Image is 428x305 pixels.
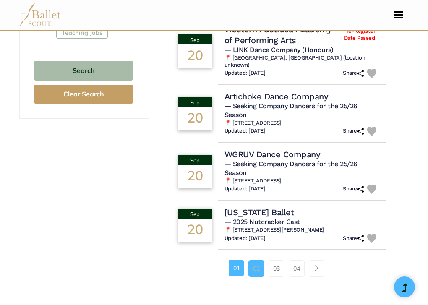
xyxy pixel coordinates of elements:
[224,218,300,226] span: — 2025 Nutcracker Cast
[339,28,380,42] span: Pre-Register Date Passed
[229,260,329,277] nav: Page navigation example
[224,160,358,177] span: — Seeking Company Dancers for the 25/26 Season
[178,97,212,107] div: Sep
[248,260,264,277] a: 02
[224,70,266,77] h6: Updated: [DATE]
[224,235,266,242] h6: Updated: [DATE]
[229,260,244,276] a: 01
[224,207,294,218] h4: [US_STATE] Ballet
[224,24,339,46] h4: Western Australia Academy of Performing Arts
[224,177,380,185] h6: 📍 [STREET_ADDRESS]
[224,149,321,160] h4: WGRUV Dance Company
[178,44,212,68] div: 20
[34,85,133,104] button: Clear Search
[343,185,364,193] h6: Share
[389,11,409,19] button: Toggle navigation
[289,260,305,277] a: 04
[224,185,266,193] h6: Updated: [DATE]
[343,128,364,135] h6: Share
[178,209,212,219] div: Sep
[224,128,266,135] h6: Updated: [DATE]
[343,70,364,77] h6: Share
[269,260,284,277] a: 03
[224,227,380,234] h6: 📍 [STREET_ADDRESS][PERSON_NAME]
[178,155,212,165] div: Sep
[178,165,212,188] div: 20
[343,235,364,242] h6: Share
[224,102,358,119] span: — Seeking Company Dancers for the 25/26 Season
[224,46,334,54] span: — LINK Dance Company (Honours)
[178,107,212,130] div: 20
[224,91,329,102] h4: Artichoke Dance Company
[178,34,212,44] div: Sep
[224,55,380,69] h6: 📍 [GEOGRAPHIC_DATA], [GEOGRAPHIC_DATA] (location unknown)
[34,61,133,81] button: Search
[224,120,380,127] h6: 📍 [STREET_ADDRESS]
[178,219,212,242] div: 20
